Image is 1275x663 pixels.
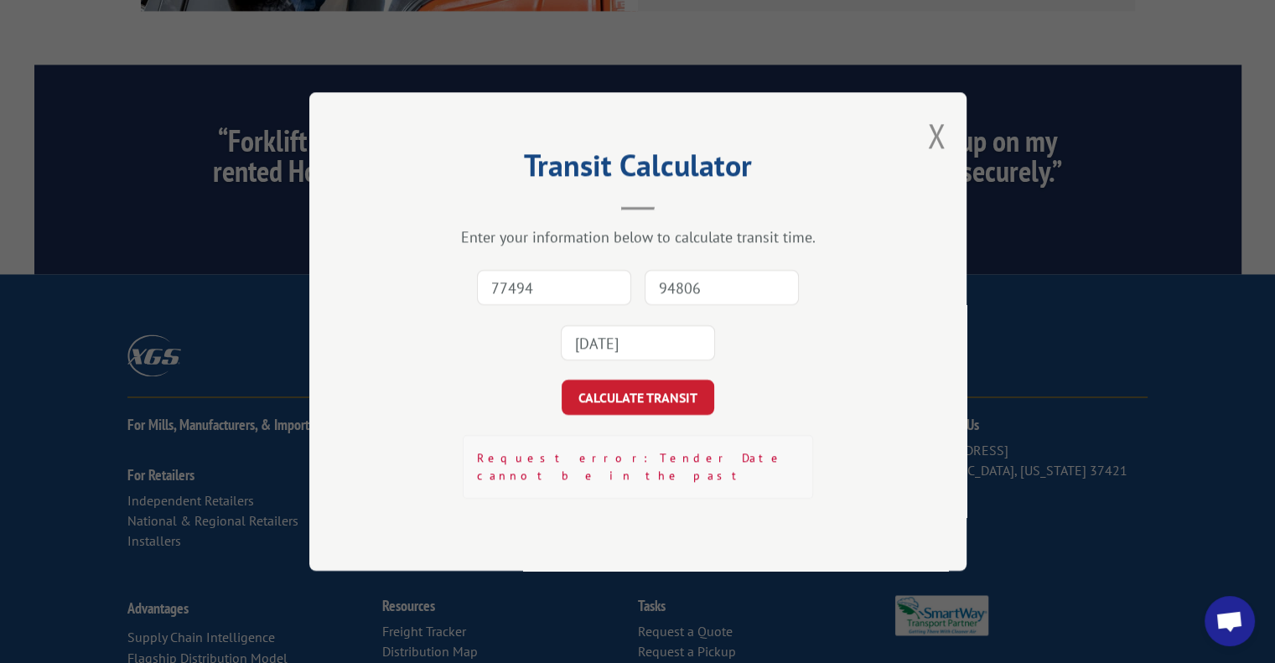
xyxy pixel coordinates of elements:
[393,153,883,185] h2: Transit Calculator
[927,113,946,158] button: Close modal
[463,435,813,499] div: Request error: Tender Date cannot be in the past
[393,227,883,246] div: Enter your information below to calculate transit time.
[561,325,715,360] input: Tender Date
[562,380,714,415] button: CALCULATE TRANSIT
[477,270,631,305] input: Origin Zip
[1205,596,1255,646] a: Open chat
[645,270,799,305] input: Dest. Zip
